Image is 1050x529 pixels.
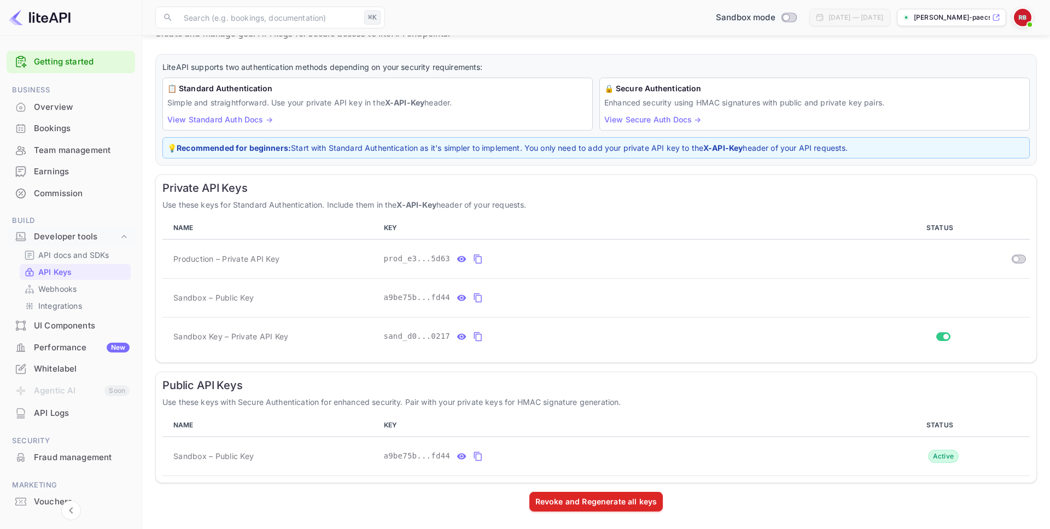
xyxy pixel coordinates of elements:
div: Active [928,450,959,463]
div: Vouchers [7,491,135,513]
div: Bookings [34,122,130,135]
div: ⌘K [364,10,381,25]
div: API Keys [20,264,131,280]
a: PerformanceNew [7,337,135,357]
div: Commission [34,187,130,200]
a: Vouchers [7,491,135,512]
a: Team management [7,140,135,160]
div: Integrations [20,298,131,314]
table: private api keys table [162,217,1030,356]
div: Developer tools [7,227,135,246]
strong: Recommended for beginners: [177,143,291,152]
img: LiteAPI logo [9,9,71,26]
span: Sandbox – Public Key [173,292,254,303]
h6: 🔒 Secure Authentication [604,83,1025,95]
a: API Logs [7,403,135,423]
span: sand_d0...0217 [384,331,451,342]
p: API docs and SDKs [38,249,109,261]
div: Whitelabel [7,358,135,380]
span: Security [7,435,135,447]
p: Enhanced security using HMAC signatures with public and private key pairs. [604,97,1025,108]
div: UI Components [7,315,135,337]
td: Sandbox Key – Private API Key [162,317,380,356]
a: Getting started [34,56,130,68]
span: Production – Private API Key [173,253,279,264]
div: Revoke and Regenerate all keys [535,496,657,507]
p: Webhooks [38,283,77,295]
a: Webhooks [24,283,126,295]
div: Commission [7,183,135,204]
div: Team management [7,140,135,161]
p: Simple and straightforward. Use your private API key in the header. [167,97,588,108]
div: API docs and SDKs [20,247,131,263]
h6: Public API Keys [162,379,1030,392]
img: Ryan Borchetta [1014,9,1031,26]
div: Earnings [34,166,130,178]
span: Marketing [7,479,135,491]
div: Overview [7,97,135,118]
span: Business [7,84,135,96]
p: Use these keys with Secure Authentication for enhanced security. Pair with your private keys for ... [162,396,1030,408]
div: Developer tools [34,231,119,243]
th: NAME [162,414,380,437]
p: API Keys [38,266,72,278]
a: Bookings [7,118,135,138]
a: View Standard Auth Docs → [167,115,273,124]
div: Getting started [7,51,135,73]
div: UI Components [34,320,130,332]
div: Fraud management [7,447,135,468]
th: STATUS [856,217,1030,239]
th: KEY [380,414,856,437]
div: API Logs [34,407,130,420]
a: Whitelabel [7,358,135,379]
span: a9be75b...fd44 [384,292,451,303]
span: a9be75b...fd44 [384,450,451,462]
p: 💡 Start with Standard Authentication as it's simpler to implement. You only need to add your priv... [167,142,1025,154]
strong: X-API-Key [396,200,436,209]
span: prod_e3...5d63 [384,253,451,264]
h6: Private API Keys [162,181,1030,195]
p: LiteAPI supports two authentication methods depending on your security requirements: [162,61,1030,73]
a: Earnings [7,161,135,181]
div: Earnings [7,161,135,183]
div: Webhooks [20,281,131,297]
a: Commission [7,183,135,203]
div: API Logs [7,403,135,424]
div: Overview [34,101,130,114]
button: Collapse navigation [61,501,81,520]
th: STATUS [856,414,1030,437]
span: Sandbox – Public Key [173,450,254,462]
div: Team management [34,144,130,157]
div: New [107,343,130,352]
a: API Keys [24,266,126,278]
div: [DATE] — [DATE] [829,13,883,22]
strong: X-API-Key [385,98,424,107]
p: Use these keys for Standard Authentication. Include them in the header of your requests. [162,199,1030,210]
p: [PERSON_NAME]-paecs.n... [914,13,990,22]
a: UI Components [7,315,135,336]
span: Sandbox mode [716,11,775,24]
div: Whitelabel [34,363,130,375]
div: Fraud management [34,451,130,464]
strong: X-API-Key [703,143,743,152]
p: Integrations [38,300,82,311]
a: API docs and SDKs [24,249,126,261]
a: Overview [7,97,135,117]
div: Performance [34,342,130,354]
input: Search (e.g. bookings, documentation) [177,7,360,28]
div: PerformanceNew [7,337,135,358]
div: Vouchers [34,496,130,508]
table: public api keys table [162,414,1030,476]
th: NAME [162,217,380,239]
span: Build [7,215,135,227]
h6: 📋 Standard Authentication [167,83,588,95]
a: View Secure Auth Docs → [604,115,701,124]
div: Bookings [7,118,135,139]
th: KEY [380,217,856,239]
a: Integrations [24,300,126,311]
a: Fraud management [7,447,135,467]
div: Switch to Production mode [711,11,801,24]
